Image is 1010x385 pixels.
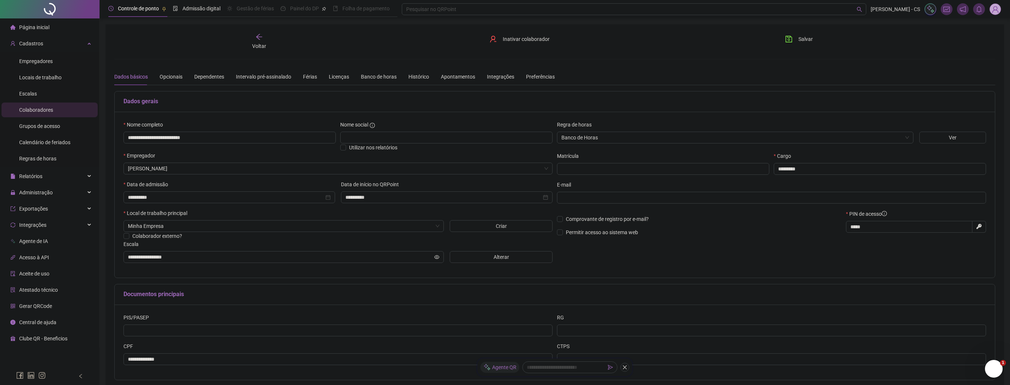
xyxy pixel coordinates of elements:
[27,372,35,379] span: linkedin
[162,7,166,11] span: pushpin
[123,209,192,217] label: Local de trabalho principal
[10,287,15,292] span: solution
[237,6,274,11] span: Gestão de férias
[19,238,48,244] span: Agente de IA
[118,6,159,11] span: Controle de ponto
[370,123,375,128] span: info-circle
[480,362,519,373] div: Agente QR
[487,73,514,81] div: Integrações
[236,73,291,81] div: Intervalo pré-assinalado
[160,73,182,81] div: Opcionais
[1000,360,1006,366] span: 1
[255,33,263,41] span: arrow-left
[19,24,49,30] span: Página inicial
[608,365,613,370] span: send
[19,41,43,46] span: Cadastros
[123,342,138,350] label: CPF
[976,6,982,13] span: bell
[857,7,862,12] span: search
[128,221,439,232] span: Salvador, Bahia, Brazil
[19,319,56,325] span: Central de ajuda
[19,222,46,228] span: Integrações
[10,320,15,325] span: info-circle
[114,73,148,81] div: Dados básicos
[566,216,649,222] span: Comprovante de registro por e-mail?
[494,253,509,261] span: Alterar
[10,41,15,46] span: user-add
[252,43,266,49] span: Voltar
[490,35,497,43] span: user-delete
[281,6,286,11] span: dashboard
[10,336,15,341] span: gift
[566,229,638,235] span: Permitir acesso ao sistema web
[173,6,178,11] span: file-done
[557,313,569,322] label: RG
[123,313,154,322] label: PIS/PASEP
[10,190,15,195] span: lock
[622,365,627,370] span: close
[483,364,491,371] img: sparkle-icon.fc2bf0ac1784a2077858766a79e2daf3.svg
[227,6,232,11] span: sun
[19,271,49,277] span: Aceite de uso
[123,121,168,129] label: Nome completo
[123,97,986,106] h5: Dados gerais
[38,372,46,379] span: instagram
[123,180,173,188] label: Data de admissão
[450,251,553,263] button: Alterar
[123,152,160,160] label: Empregador
[19,254,49,260] span: Acesso à API
[10,206,15,211] span: export
[132,233,182,239] span: Colaborador externo?
[441,73,475,81] div: Apontamentos
[341,180,404,188] label: Data de início no QRPoint
[561,132,909,143] span: Banco de Horas
[557,342,574,350] label: CTPS
[361,73,397,81] div: Banco de horas
[503,35,550,43] span: Inativar colaborador
[329,73,349,81] div: Licenças
[19,303,52,309] span: Gerar QRCode
[959,6,966,13] span: notification
[496,222,507,230] span: Criar
[333,6,338,11] span: book
[780,33,818,45] button: Salvar
[526,73,555,81] div: Preferências
[408,73,429,81] div: Histórico
[19,190,53,195] span: Administração
[78,374,83,379] span: left
[123,290,986,299] h5: Documentos principais
[19,107,53,113] span: Colaboradores
[990,4,1001,15] img: 94382
[557,152,584,160] label: Matrícula
[340,121,368,129] span: Nome social
[19,58,53,64] span: Empregadores
[798,35,813,43] span: Salvar
[10,174,15,179] span: file
[194,73,224,81] div: Dependentes
[919,132,986,143] button: Ver
[10,304,15,309] span: qrcode
[123,240,143,248] label: Escala
[19,156,56,162] span: Regras de horas
[10,222,15,228] span: sync
[182,6,220,11] span: Admissão digital
[19,336,67,341] span: Clube QR - Beneficios
[322,7,326,11] span: pushpin
[484,33,555,45] button: Inativar colaborador
[10,271,15,276] span: audit
[108,6,114,11] span: clock-circle
[882,211,887,216] span: info-circle
[450,220,553,232] button: Criar
[19,173,42,179] span: Relatórios
[849,210,887,218] span: PIN de acesso
[303,73,317,81] div: Férias
[774,152,796,160] label: Cargo
[128,163,548,174] span: MB SALVADOR COMERCIO DE FOLHEADOS LTDA
[943,6,950,13] span: fund
[19,74,62,80] span: Locais de trabalho
[10,25,15,30] span: home
[16,372,24,379] span: facebook
[871,5,920,13] span: [PERSON_NAME] - CS
[19,206,48,212] span: Exportações
[19,91,37,97] span: Escalas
